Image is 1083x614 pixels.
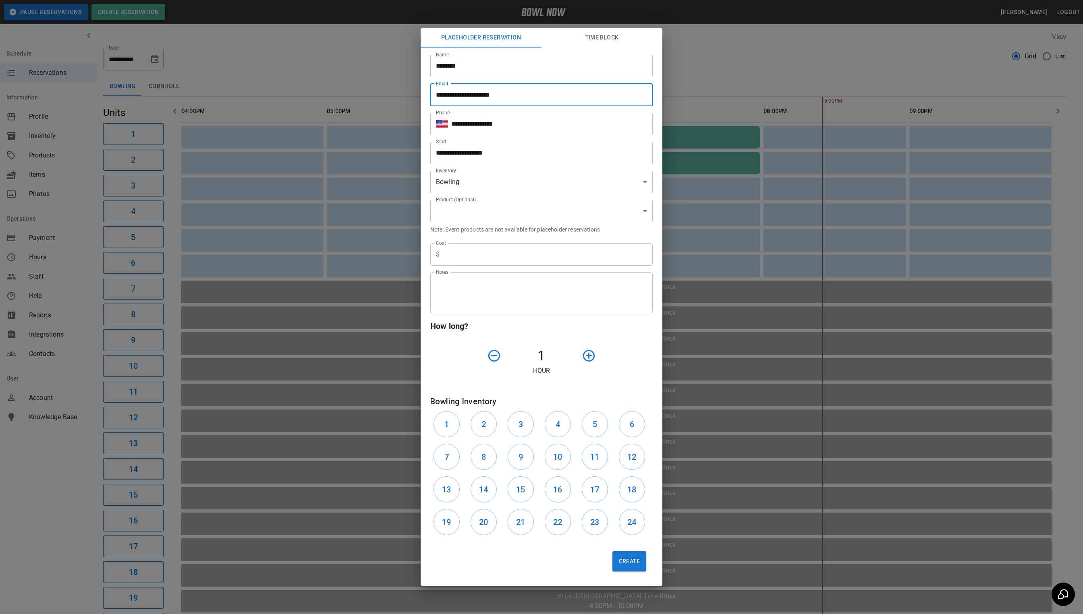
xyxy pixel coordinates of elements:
[545,444,571,470] button: 10
[545,509,571,535] button: 22
[471,444,497,470] button: 8
[553,451,562,463] h6: 10
[434,444,460,470] button: 7
[434,476,460,502] button: 13
[434,411,460,437] button: 1
[590,451,599,463] h6: 11
[619,444,645,470] button: 12
[479,483,488,496] h6: 14
[619,509,645,535] button: 24
[541,28,662,48] button: Time Block
[421,28,541,48] button: Placeholder Reservation
[612,551,646,571] button: Create
[519,418,523,431] h6: 3
[436,118,448,130] button: Select country
[434,509,460,535] button: 19
[619,411,645,437] button: 6
[436,138,446,145] label: Start
[508,444,534,470] button: 9
[442,516,451,529] h6: 19
[436,109,450,116] label: Phone
[436,250,440,259] p: $
[481,418,486,431] h6: 2
[430,395,653,408] h6: Bowling Inventory
[582,476,608,502] button: 17
[627,516,636,529] h6: 24
[619,476,645,502] button: 18
[545,476,571,502] button: 16
[430,200,653,222] div: ​
[553,516,562,529] h6: 22
[504,347,579,364] h4: 1
[430,320,653,333] h6: How long?
[519,451,523,463] h6: 9
[590,483,599,496] h6: 17
[471,476,497,502] button: 14
[516,483,525,496] h6: 15
[590,516,599,529] h6: 23
[582,411,608,437] button: 5
[508,476,534,502] button: 15
[627,483,636,496] h6: 18
[479,516,488,529] h6: 20
[444,451,449,463] h6: 7
[545,411,571,437] button: 4
[442,483,451,496] h6: 13
[556,418,560,431] h6: 4
[582,444,608,470] button: 11
[553,483,562,496] h6: 16
[630,418,634,431] h6: 6
[508,509,534,535] button: 21
[582,509,608,535] button: 23
[471,411,497,437] button: 2
[430,171,653,193] div: Bowling
[516,516,525,529] h6: 21
[627,451,636,463] h6: 12
[593,418,597,431] h6: 5
[430,142,647,164] input: Choose date, selected date is Oct 8, 2025
[471,509,497,535] button: 20
[481,451,486,463] h6: 8
[430,225,653,234] p: Note: Event products are not available for placeholder reservations
[444,418,449,431] h6: 1
[430,366,653,376] p: Hour
[508,411,534,437] button: 3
